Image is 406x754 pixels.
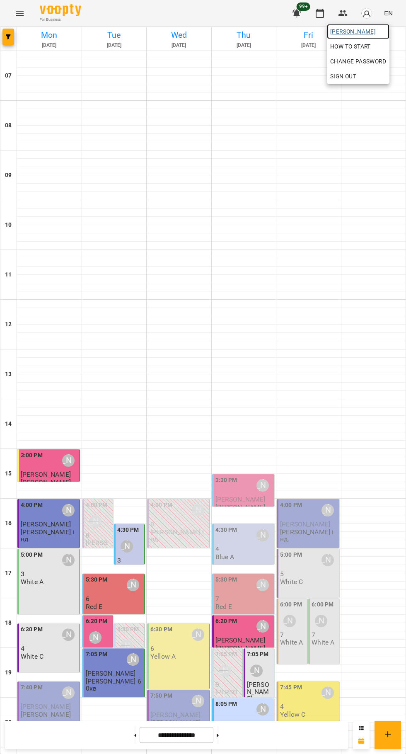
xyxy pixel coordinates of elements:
[327,69,389,84] button: Sign Out
[330,41,371,51] span: How to start
[327,24,389,39] a: [PERSON_NAME]
[327,39,374,54] a: How to start
[330,71,356,81] span: Sign Out
[330,27,386,36] span: [PERSON_NAME]
[327,54,389,69] a: Change Password
[330,56,386,66] span: Change Password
